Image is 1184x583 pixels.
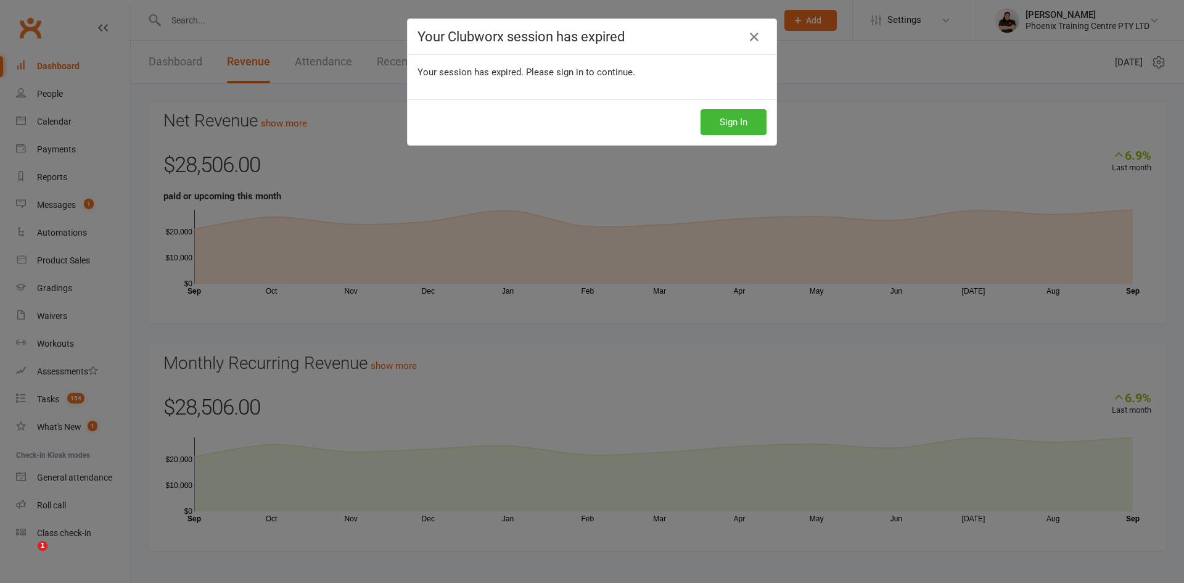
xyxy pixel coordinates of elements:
iframe: Intercom live chat [12,541,42,571]
span: 1 [38,541,47,551]
button: Sign In [701,109,767,135]
a: Close [744,27,764,47]
h4: Your Clubworx session has expired [417,29,767,44]
span: Your session has expired. Please sign in to continue. [417,67,635,78]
